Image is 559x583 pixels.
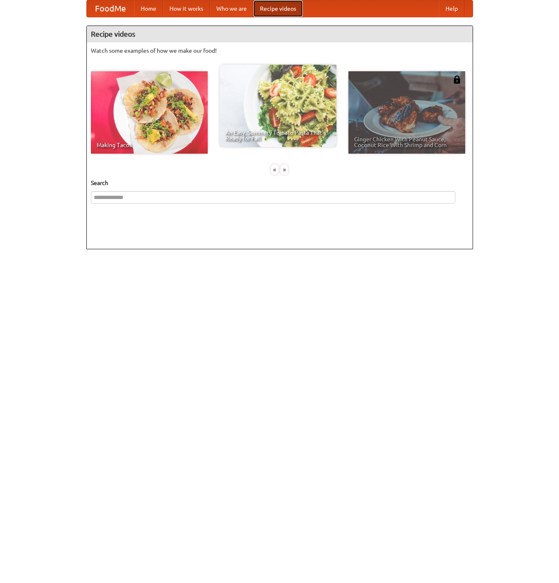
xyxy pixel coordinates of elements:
a: How it works [163,0,210,17]
a: FoodMe [87,0,134,17]
div: » [281,164,288,175]
a: Who we are [210,0,253,17]
a: An Easy, Summery Tomato Pasta That's Ready for Fall [220,65,336,147]
h4: Recipe videos [87,26,473,42]
a: Making Tacos [91,71,208,154]
span: Making Tacos [97,142,202,148]
p: Watch some examples of how we make our food! [91,47,469,55]
a: Recipe videos [253,0,303,17]
span: An Easy, Summery Tomato Pasta That's Ready for Fall [225,130,331,141]
h5: Search [91,179,469,187]
a: Home [134,0,163,17]
div: « [271,164,278,175]
a: Help [439,0,464,17]
img: 483408.png [453,75,461,84]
